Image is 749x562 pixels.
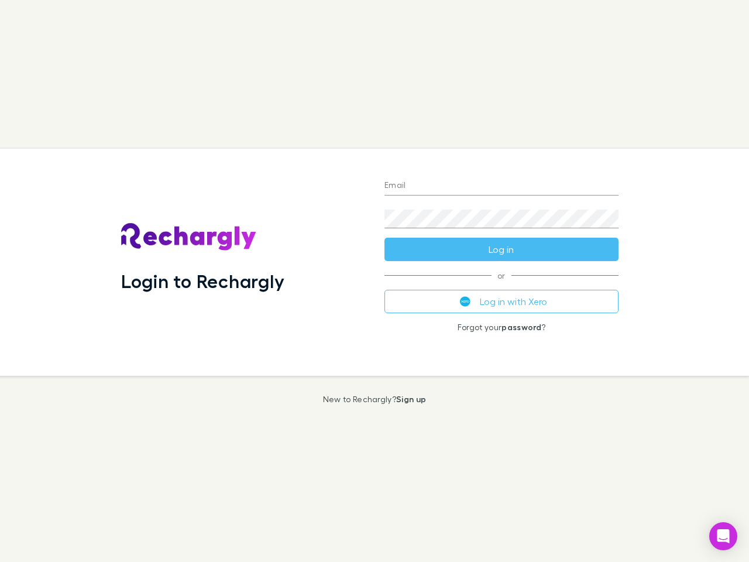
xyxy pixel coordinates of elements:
p: Forgot your ? [384,323,619,332]
img: Xero's logo [460,296,470,307]
a: Sign up [396,394,426,404]
button: Log in with Xero [384,290,619,313]
button: Log in [384,238,619,261]
div: Open Intercom Messenger [709,522,737,550]
p: New to Rechargly? [323,395,427,404]
span: or [384,275,619,276]
h1: Login to Rechargly [121,270,284,292]
a: password [501,322,541,332]
img: Rechargly's Logo [121,223,257,251]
